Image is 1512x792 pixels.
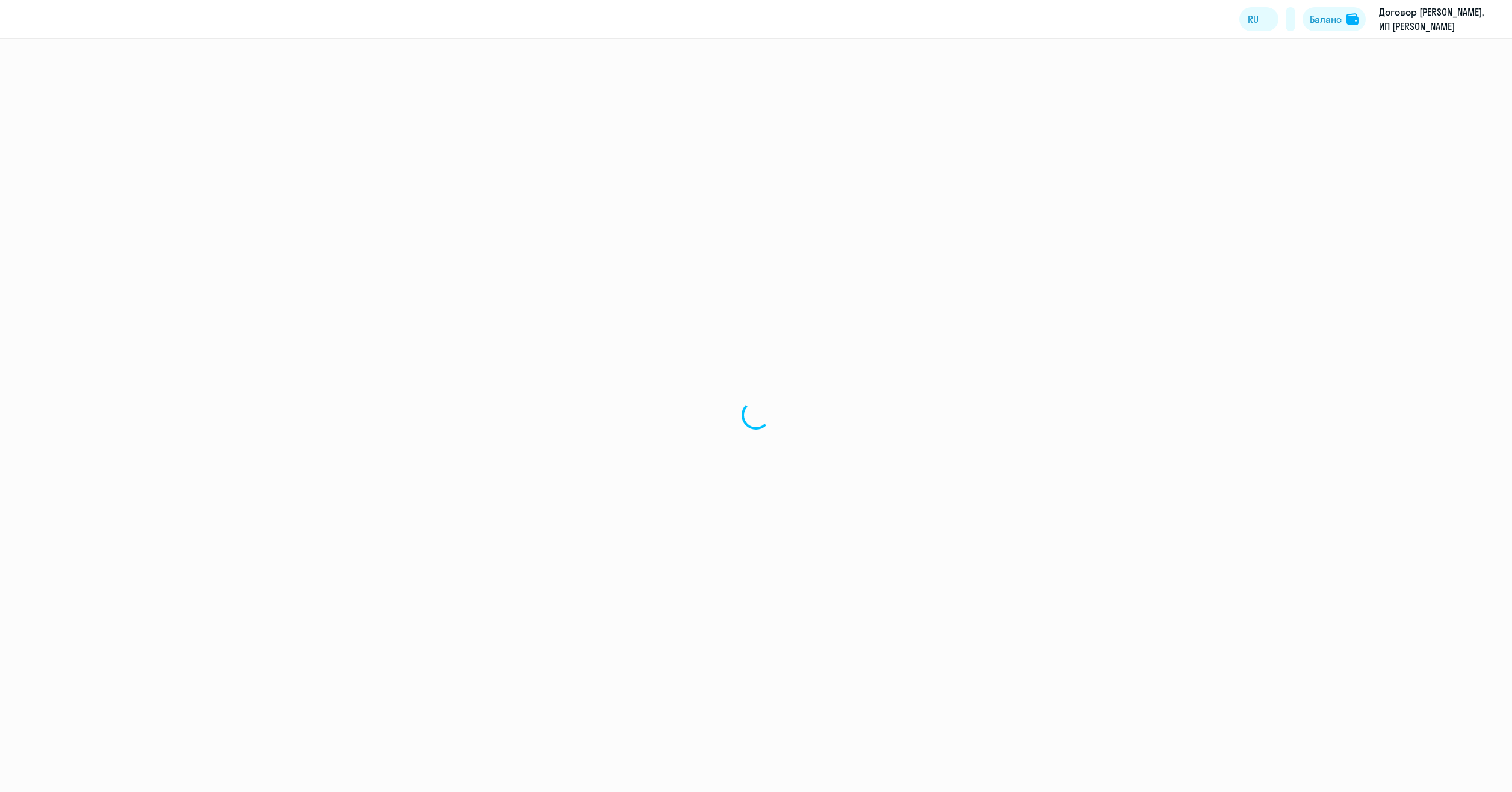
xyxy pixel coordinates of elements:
img: balance [1346,13,1359,25]
span: RU [1248,12,1259,26]
button: Договор [PERSON_NAME], ИП [PERSON_NAME] [1373,5,1502,34]
button: Балансbalance [1303,7,1366,31]
button: RU [1239,7,1278,31]
div: Баланс [1310,12,1342,26]
p: Договор [PERSON_NAME], ИП [PERSON_NAME] [1379,5,1491,34]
